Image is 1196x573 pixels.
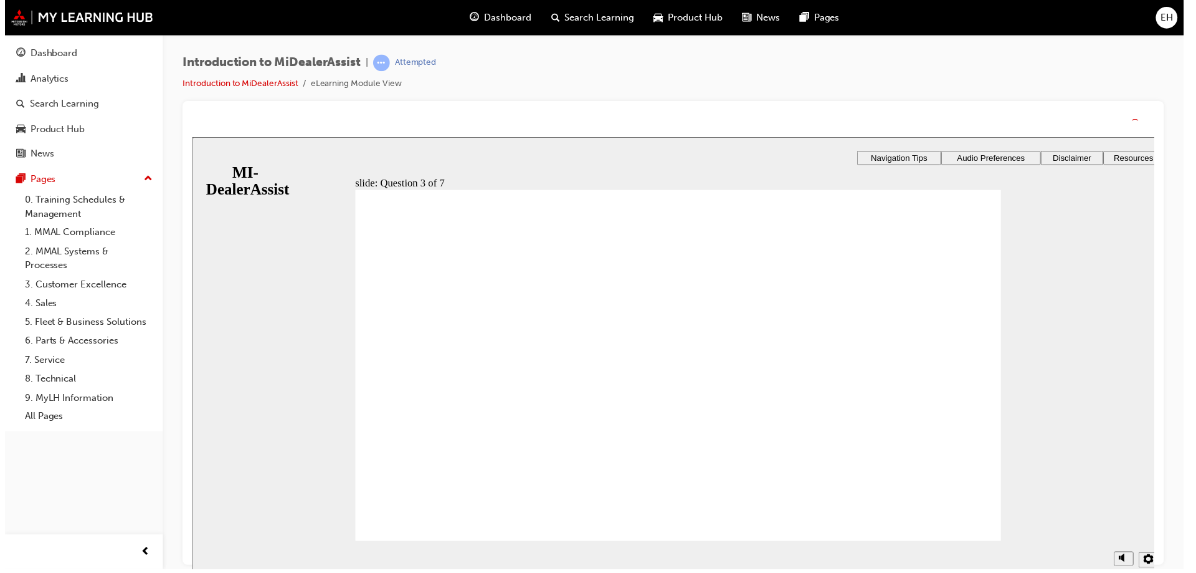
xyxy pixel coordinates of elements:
span: news-icon [11,150,21,161]
span: Introduction to MiDealerAssist [179,56,358,70]
span: guage-icon [11,49,21,60]
label: Zoom to fit [952,433,977,470]
span: Navigation Tips [683,16,739,26]
a: Analytics [5,68,154,91]
div: Search Learning [25,97,95,112]
a: 1. MMAL Compliance [15,224,154,244]
span: learningRecordVerb_ATTEMPT-icon [371,55,387,72]
div: Product Hub [26,123,80,137]
button: Disclaimer [854,14,917,28]
span: Search Learning [564,11,634,25]
span: pages-icon [800,10,810,26]
button: Pages [5,169,154,192]
span: pages-icon [11,175,21,186]
a: news-iconNews [733,5,790,31]
a: Product Hub [5,118,154,142]
a: 9. MyLH Information [15,391,154,410]
span: Audio Preferences [770,16,838,26]
div: Dashboard [26,47,73,61]
img: mmal [6,9,149,26]
span: search-icon [550,10,559,26]
span: up-icon [140,172,149,188]
a: 7. Service [15,353,154,372]
span: Product Hub [668,11,723,25]
a: All Pages [15,410,154,429]
a: Dashboard [5,42,154,65]
input: volume [929,433,1009,443]
a: Search Learning [5,93,154,116]
a: search-iconSearch Learning [540,5,643,31]
li: eLearning Module View [308,77,399,92]
a: 2. MMAL Systems & Processes [15,244,154,277]
span: News [757,11,781,25]
button: Audio Preferences [754,14,854,28]
a: pages-iconPages [790,5,850,31]
span: guage-icon [468,10,478,26]
span: car-icon [653,10,663,26]
a: 8. Technical [15,372,154,391]
button: Resources [917,14,978,28]
a: 0. Training Schedules & Management [15,191,154,224]
button: DashboardAnalyticsSearch LearningProduct HubNews [5,40,154,169]
span: Resources [928,16,967,26]
div: misc controls [921,407,971,447]
div: Analytics [26,72,64,87]
button: settings [952,418,972,433]
span: Pages [815,11,840,25]
a: guage-iconDashboard [458,5,540,31]
a: 3. Customer Excellence [15,277,154,296]
span: news-icon [743,10,752,26]
span: | [363,56,366,70]
span: Disclaimer [866,16,904,26]
div: News [26,148,49,162]
span: EH [1164,11,1176,25]
div: Pages [26,173,51,188]
span: chart-icon [11,74,21,85]
a: News [5,143,154,166]
span: prev-icon [137,548,146,564]
a: 5. Fleet & Business Solutions [15,315,154,334]
div: Attempted [392,57,434,69]
button: EH [1159,7,1180,29]
a: 6. Parts & Accessories [15,334,154,353]
span: search-icon [11,99,20,110]
a: 4. Sales [15,296,154,315]
span: Dashboard [483,11,530,25]
button: volume [928,417,947,431]
a: Introduction to MiDealerAssist [179,79,295,89]
a: car-iconProduct Hub [643,5,733,31]
span: car-icon [11,125,21,136]
button: Navigation Tips [669,14,754,28]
